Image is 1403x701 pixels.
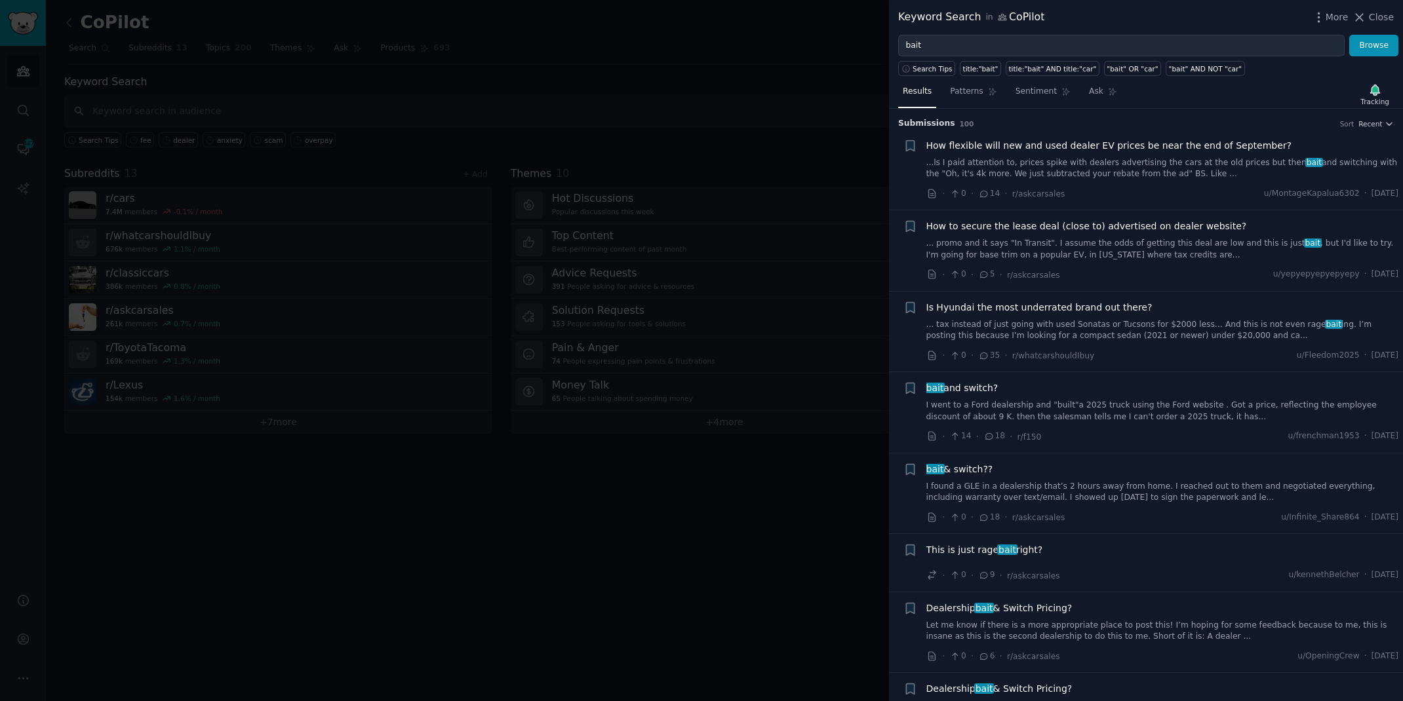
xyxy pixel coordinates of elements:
[942,510,945,524] span: ·
[971,187,974,200] span: ·
[942,569,945,582] span: ·
[1012,513,1065,522] span: r/askcarsales
[942,649,945,663] span: ·
[949,350,966,362] span: 0
[898,81,936,108] a: Results
[926,481,1399,504] a: I found a GLE in a dealership that’s 2 hours away from home. I reached out to them and negotiated...
[1007,271,1060,280] span: r/askcarsales
[926,463,993,476] span: & switch??
[1016,86,1057,98] span: Sentiment
[1297,651,1359,662] span: u/OpeningCrew
[926,601,1073,615] span: Dealership & Switch Pricing?
[1340,119,1354,128] div: Sort
[978,350,1000,362] span: 35
[1000,649,1002,663] span: ·
[926,301,1153,314] a: Is Hyundai the most underrated brand out there?
[949,269,966,280] span: 0
[1358,119,1394,128] button: Recent
[1010,430,1012,444] span: ·
[1264,188,1360,200] span: u/MontageKapalua6302
[974,683,994,694] span: bait
[960,61,1001,76] a: title:"bait"
[949,188,966,200] span: 0
[1364,350,1367,362] span: ·
[1372,269,1398,280] span: [DATE]
[942,349,945,362] span: ·
[1364,512,1367,523] span: ·
[1166,61,1245,76] a: "bait" AND NOT "car"
[950,86,983,98] span: Patterns
[971,349,974,362] span: ·
[1364,188,1367,200] span: ·
[926,139,1292,153] span: How flexible will new and used dealer EV prices be near the end of September?
[926,238,1399,261] a: ... promo and it says "In Transit". I assume the odds of getting this deal are low and this is ju...
[926,682,1073,696] a: Dealershipbait& Switch Pricing?
[1288,430,1360,442] span: u/frenchman1953
[1356,81,1394,108] button: Tracking
[997,544,1017,555] span: bait
[926,381,998,395] span: and switch?
[1004,187,1007,200] span: ·
[1006,61,1099,76] a: title:"bait" AND title:"car"
[1084,81,1122,108] a: Ask
[1372,188,1398,200] span: [DATE]
[945,81,1001,108] a: Patterns
[1364,430,1367,442] span: ·
[926,157,1399,180] a: ...ls I paid attention to, prices spike with dealers advertising the cars at the old prices but t...
[898,118,955,130] span: Submission s
[1281,512,1359,523] span: u/Infinite_Share864
[1104,61,1161,76] a: "bait" OR "car"
[898,9,1044,26] div: Keyword Search CoPilot
[926,543,1043,557] span: This is just rage right?
[1372,651,1398,662] span: [DATE]
[1012,351,1095,360] span: r/whatcarshouldIbuy
[898,61,955,76] button: Search Tips
[978,651,995,662] span: 6
[971,510,974,524] span: ·
[1305,158,1323,167] span: bait
[1372,430,1398,442] span: [DATE]
[942,268,945,282] span: ·
[976,430,979,444] span: ·
[1004,349,1007,362] span: ·
[926,620,1399,643] a: Let me know if there is a more appropriate place to post this! I’m hoping for some feedback becau...
[978,569,995,581] span: 9
[926,682,1073,696] span: Dealership & Switch Pricing?
[1358,119,1382,128] span: Recent
[1364,569,1367,581] span: ·
[1372,569,1398,581] span: [DATE]
[949,651,966,662] span: 0
[926,543,1043,557] a: This is just ragebaitright?
[1000,268,1002,282] span: ·
[1007,571,1060,580] span: r/askcarsales
[1364,651,1367,662] span: ·
[1004,510,1007,524] span: ·
[1289,569,1360,581] span: u/kennethBelcher
[926,400,1399,423] a: I went to a Ford dealership and "built"a 2025 truck using the Ford website . Got a price, reflect...
[926,381,998,395] a: baitand switch?
[971,569,974,582] span: ·
[978,269,995,280] span: 5
[949,569,966,581] span: 0
[1008,64,1096,73] div: title:"bait" AND title:"car"
[1169,64,1242,73] div: "bait" AND NOT "car"
[926,219,1247,233] a: How to secure the lease deal (close to) advertised on dealer website?
[1372,350,1398,362] span: [DATE]
[1018,432,1042,442] span: r/f150
[1011,81,1075,108] a: Sentiment
[925,464,945,474] span: bait
[942,187,945,200] span: ·
[926,601,1073,615] a: Dealershipbait& Switch Pricing?
[1304,238,1322,248] span: bait
[1007,652,1060,661] span: r/askcarsales
[1364,269,1367,280] span: ·
[1349,35,1398,57] button: Browse
[913,64,953,73] span: Search Tips
[985,12,993,24] span: in
[1107,64,1158,73] div: "bait" OR "car"
[971,649,974,663] span: ·
[926,319,1399,342] a: ... tax instead of just going with used Sonatas or Tucsons for $2000 less… And this is not even r...
[978,188,1000,200] span: 14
